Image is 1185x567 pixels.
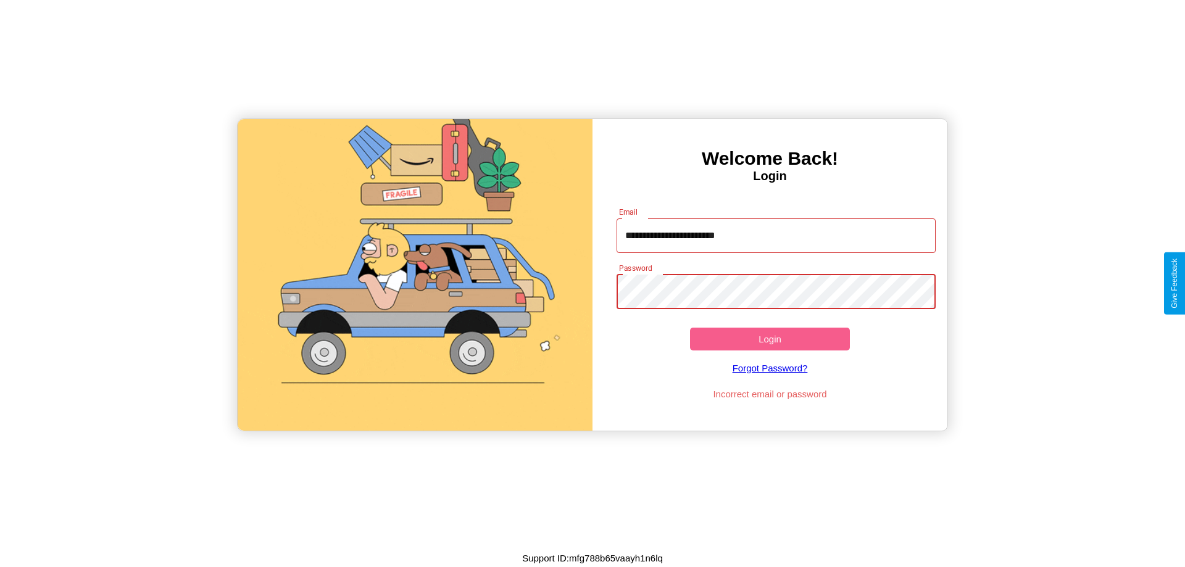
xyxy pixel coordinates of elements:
[592,169,947,183] h4: Login
[619,263,652,273] label: Password
[592,148,947,169] h3: Welcome Back!
[690,328,850,350] button: Login
[610,386,930,402] p: Incorrect email or password
[522,550,663,566] p: Support ID: mfg788b65vaayh1n6lq
[238,119,592,431] img: gif
[619,207,638,217] label: Email
[1170,259,1179,308] div: Give Feedback
[610,350,930,386] a: Forgot Password?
